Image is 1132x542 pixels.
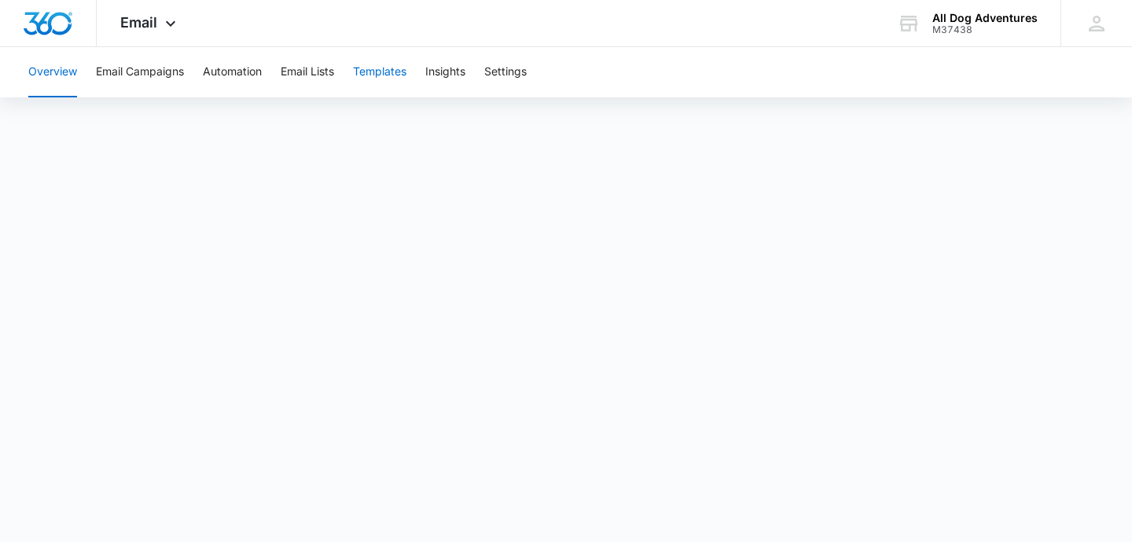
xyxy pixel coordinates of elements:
span: Email [120,14,157,31]
div: account id [932,24,1038,35]
button: Automation [203,47,262,97]
button: Settings [484,47,527,97]
button: Email Campaigns [96,47,184,97]
button: Overview [28,47,77,97]
button: Email Lists [281,47,334,97]
button: Templates [353,47,406,97]
button: Insights [425,47,465,97]
div: account name [932,12,1038,24]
